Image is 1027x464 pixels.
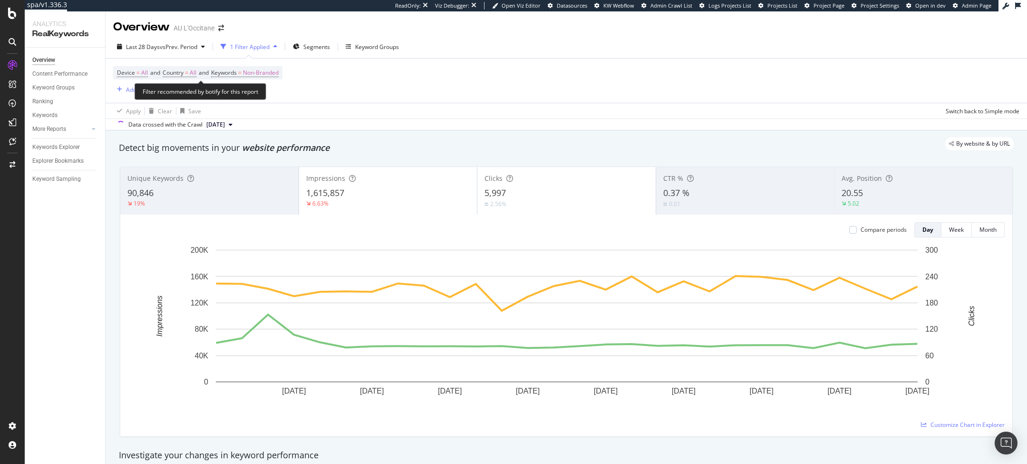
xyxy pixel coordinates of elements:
[956,141,1010,147] span: By website & by URL
[516,387,540,395] text: [DATE]
[243,66,279,79] span: Non-Branded
[663,174,683,183] span: CTR %
[32,97,53,107] div: Ranking
[306,174,345,183] span: Impressions
[594,2,634,10] a: KW Webflow
[355,43,399,51] div: Keyword Groups
[32,55,55,65] div: Overview
[921,421,1005,429] a: Customize Chart in Explorer
[218,25,224,31] div: arrow-right-arrow-left
[848,199,859,207] div: 5.02
[191,246,209,254] text: 200K
[663,187,689,198] span: 0.37 %
[915,2,946,9] span: Open in dev
[930,421,1005,429] span: Customize Chart in Explorer
[206,120,225,129] span: 2025 Jul. 30th
[128,245,1005,411] svg: A chart.
[217,39,281,54] button: 1 Filter Applied
[942,103,1019,118] button: Switch back to Simple mode
[289,39,334,54] button: Segments
[953,2,991,10] a: Admin Page
[113,39,209,54] button: Last 28 DaysvsPrev. Period
[941,222,972,237] button: Week
[995,432,1017,454] div: Open Intercom Messenger
[188,107,201,115] div: Save
[946,107,1019,115] div: Switch back to Simple mode
[502,2,541,9] span: Open Viz Editor
[150,69,160,77] span: and
[758,2,797,10] a: Projects List
[342,39,403,54] button: Keyword Groups
[945,137,1014,150] div: legacy label
[699,2,751,10] a: Logs Projects List
[32,142,80,152] div: Keywords Explorer
[905,387,929,395] text: [DATE]
[925,272,938,280] text: 240
[134,199,145,207] div: 19%
[484,174,503,183] span: Clicks
[174,23,214,33] div: AU L'Occitane
[32,142,98,152] a: Keywords Explorer
[827,387,851,395] text: [DATE]
[395,2,421,10] div: ReadOnly:
[32,156,84,166] div: Explorer Bookmarks
[163,69,184,77] span: Country
[204,378,208,386] text: 0
[949,226,964,234] div: Week
[199,69,209,77] span: and
[32,97,98,107] a: Ranking
[191,272,209,280] text: 160K
[962,2,991,9] span: Admin Page
[435,2,469,10] div: Viz Debugger:
[117,69,135,77] span: Device
[32,174,81,184] div: Keyword Sampling
[141,66,148,79] span: All
[185,69,188,77] span: =
[360,387,384,395] text: [DATE]
[972,222,1005,237] button: Month
[195,325,209,333] text: 80K
[925,352,934,360] text: 60
[32,124,66,134] div: More Reports
[641,2,692,10] a: Admin Crawl List
[211,69,237,77] span: Keywords
[119,449,1014,462] div: Investigate your changes in keyword performance
[303,43,330,51] span: Segments
[127,174,184,183] span: Unique Keywords
[113,84,151,95] button: Add Filter
[557,2,587,9] span: Datasources
[32,29,97,39] div: RealKeywords
[669,200,680,208] div: 0.01
[484,187,506,198] span: 5,997
[842,174,882,183] span: Avg. Position
[979,226,997,234] div: Month
[32,110,58,120] div: Keywords
[176,103,201,118] button: Save
[126,43,160,51] span: Last 28 Days
[113,103,141,118] button: Apply
[32,83,98,93] a: Keyword Groups
[925,378,930,386] text: 0
[438,387,462,395] text: [DATE]
[672,387,696,395] text: [DATE]
[650,2,692,9] span: Admin Crawl List
[925,325,938,333] text: 120
[203,119,236,130] button: [DATE]
[126,86,151,94] div: Add Filter
[238,69,242,77] span: =
[145,103,172,118] button: Clear
[484,203,488,206] img: Equal
[922,226,933,234] div: Day
[490,200,506,208] div: 2.56%
[925,246,938,254] text: 300
[548,2,587,10] a: Datasources
[155,296,164,336] text: Impressions
[195,352,209,360] text: 40K
[126,107,141,115] div: Apply
[32,55,98,65] a: Overview
[113,19,170,35] div: Overview
[282,387,306,395] text: [DATE]
[32,110,98,120] a: Keywords
[230,43,270,51] div: 1 Filter Applied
